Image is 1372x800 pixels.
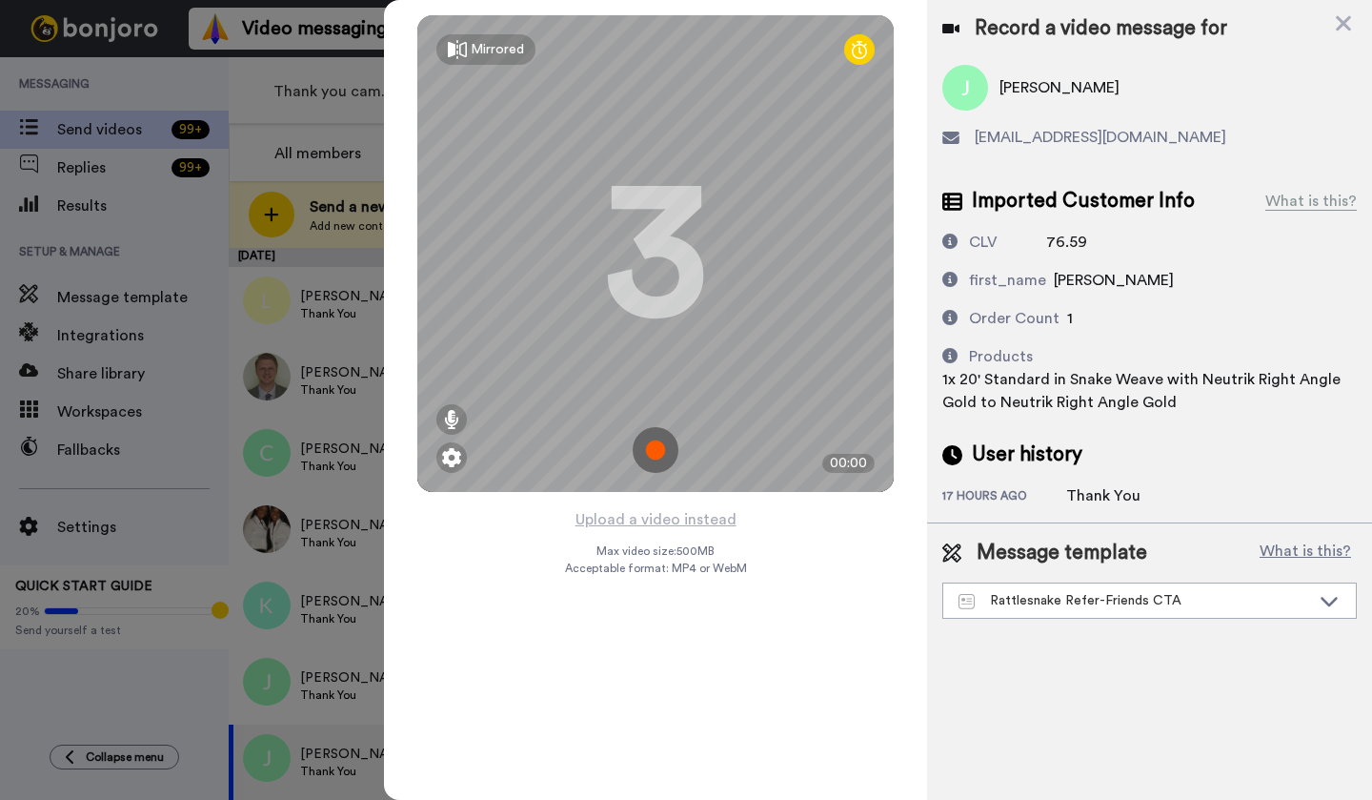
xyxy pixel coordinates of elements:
[633,427,678,473] img: ic_record_start.svg
[603,182,708,325] div: 3
[969,345,1033,368] div: Products
[1066,484,1161,507] div: Thank You
[969,307,1059,330] div: Order Count
[969,269,1046,292] div: first_name
[969,231,998,254] div: CLV
[942,372,1341,410] span: 1x 20' Standard in Snake Weave with Neutrik Right Angle Gold to Neutrik Right Angle Gold
[975,126,1226,149] span: [EMAIL_ADDRESS][DOMAIN_NAME]
[822,454,875,473] div: 00:00
[596,544,715,559] span: Max video size: 500 MB
[1067,311,1073,326] span: 1
[942,488,1066,507] div: 17 hours ago
[977,539,1147,567] span: Message template
[1265,190,1357,213] div: What is this?
[565,561,747,576] span: Acceptable format: MP4 or WebM
[1054,273,1174,288] span: [PERSON_NAME]
[1254,539,1357,567] button: What is this?
[570,507,742,532] button: Upload a video instead
[972,187,1195,215] span: Imported Customer Info
[972,441,1082,469] span: User history
[958,591,1310,610] div: Rattlesnake Refer-Friends CTA
[958,594,975,609] img: Message-temps.svg
[442,448,461,467] img: ic_gear.svg
[1046,235,1087,250] span: 76.59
